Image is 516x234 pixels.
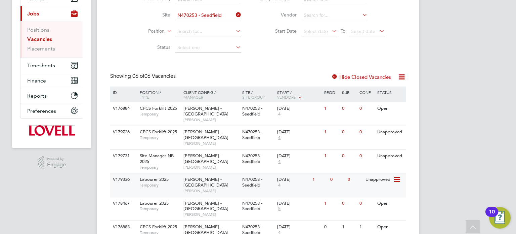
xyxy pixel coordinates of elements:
div: [DATE] [277,106,321,111]
button: Finance [20,73,83,88]
div: 0 [358,150,375,162]
span: 06 Vacancies [132,73,176,79]
span: Jobs [27,10,39,17]
a: Go to home page [20,125,83,136]
button: Open Resource Center, 10 new notifications [489,207,511,229]
div: 0 [346,173,363,186]
span: Vendors [277,94,296,100]
div: 1 [322,126,340,138]
div: 0 [340,150,358,162]
label: Vendor [258,12,297,18]
button: Preferences [20,103,83,118]
span: [PERSON_NAME] [183,188,239,194]
div: [DATE] [277,224,321,230]
span: Temporary [140,206,180,211]
span: [PERSON_NAME] [183,141,239,146]
div: Unapproved [376,126,405,138]
span: 5 [277,206,282,212]
div: 1 [322,150,340,162]
div: [DATE] [277,177,309,182]
div: [DATE] [277,201,321,206]
span: Site Manager NB 2025 [140,153,174,164]
span: Timesheets [27,62,55,69]
div: Position / [135,87,182,103]
span: [PERSON_NAME] - [GEOGRAPHIC_DATA] [183,200,228,212]
span: CPCS Forklift 2025 [140,224,177,230]
a: Powered byEngage [38,156,66,169]
input: Select one [175,43,241,53]
input: Search for... [301,11,368,20]
span: 4 [277,182,282,188]
input: Search for... [175,27,241,36]
span: 4 [277,135,282,141]
label: Site [132,12,170,18]
span: Engage [47,162,66,168]
span: 4 [277,159,282,165]
div: 1 [340,221,358,233]
span: Preferences [27,108,56,114]
span: [PERSON_NAME] [183,117,239,123]
div: 1 [322,197,340,210]
div: 0 [340,126,358,138]
span: Labourer 2025 [140,176,169,182]
span: Manager [183,94,203,100]
div: Open [376,102,405,115]
span: [PERSON_NAME] [183,212,239,217]
img: lovell-logo-retina.png [29,125,75,136]
div: ID [111,87,135,98]
div: Sub [340,87,358,98]
div: Jobs [20,21,83,58]
div: Status [376,87,405,98]
span: [PERSON_NAME] - [GEOGRAPHIC_DATA] [183,153,228,164]
div: 0 [340,197,358,210]
div: V178467 [111,197,135,210]
div: Client Config / [182,87,241,103]
span: Temporary [140,135,180,140]
button: Jobs [20,6,83,21]
span: CPCS Forklift 2025 [140,105,177,111]
div: Unapproved [364,173,393,186]
span: N470253 - Seedfield [242,129,262,140]
span: Temporary [140,165,180,170]
label: Hide Closed Vacancies [331,74,391,80]
a: Placements [27,45,55,52]
span: Temporary [140,182,180,188]
span: 4 [277,111,282,117]
span: Finance [27,77,46,84]
span: To [339,27,347,35]
div: 0 [358,126,375,138]
label: Status [132,44,170,50]
span: Labourer 2025 [140,200,169,206]
a: Positions [27,27,49,33]
div: Showing [110,73,177,80]
div: Site / [241,87,276,103]
input: Search for... [175,11,241,20]
span: N470253 - Seedfield [242,200,262,212]
div: 1 [358,221,375,233]
span: Powered by [47,156,66,162]
div: 0 [358,197,375,210]
span: N470253 - Seedfield [242,153,262,164]
span: Reports [27,93,47,99]
span: Select date [304,28,328,34]
div: 0 [322,221,340,233]
a: Vacancies [27,36,52,42]
label: Position [126,28,165,35]
label: Start Date [258,28,297,34]
span: Select date [351,28,375,34]
div: 1 [311,173,328,186]
span: [PERSON_NAME] - [GEOGRAPHIC_DATA] [183,105,228,117]
button: Timesheets [20,58,83,73]
span: N470253 - Seedfield [242,176,262,188]
span: [PERSON_NAME] - [GEOGRAPHIC_DATA] [183,129,228,140]
span: Site Group [242,94,265,100]
span: [PERSON_NAME] [183,165,239,170]
span: [PERSON_NAME] - [GEOGRAPHIC_DATA] [183,176,228,188]
button: Reports [20,88,83,103]
div: V179731 [111,150,135,162]
div: Conf [358,87,375,98]
div: Reqd [322,87,340,98]
div: V176884 [111,102,135,115]
span: N470253 - Seedfield [242,105,262,117]
div: [DATE] [277,153,321,159]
